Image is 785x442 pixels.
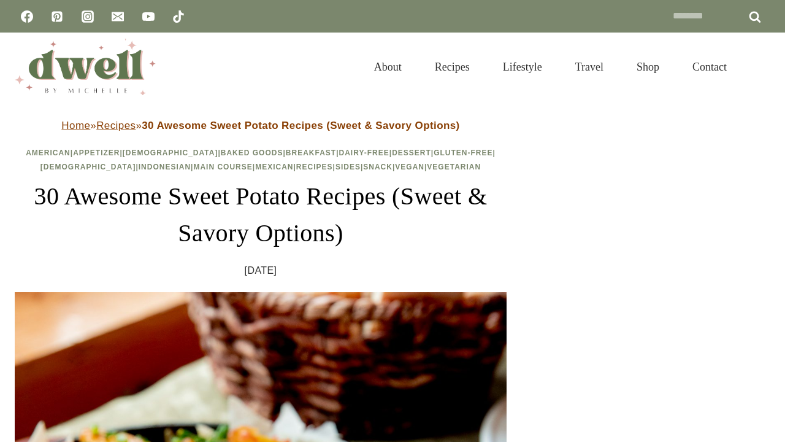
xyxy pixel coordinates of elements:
span: | | | | | | | | | | | | | | | | [26,149,496,171]
a: Sides [335,163,361,171]
a: Shop [620,45,676,88]
a: YouTube [136,4,161,29]
a: Breakfast [286,149,336,157]
a: Snack [363,163,392,171]
a: Vegetarian [427,163,481,171]
a: Mexican [255,163,293,171]
a: TikTok [166,4,191,29]
a: Recipes [418,45,486,88]
a: [DEMOGRAPHIC_DATA] [40,163,136,171]
a: Indonesian [139,163,191,171]
a: Contact [676,45,743,88]
a: Facebook [15,4,39,29]
a: Gluten-Free [434,149,492,157]
a: American [26,149,71,157]
nav: Primary Navigation [358,45,743,88]
a: Lifestyle [486,45,559,88]
span: » » [61,120,459,131]
img: DWELL by michelle [15,39,156,95]
a: Instagram [75,4,100,29]
a: Recipes [96,120,136,131]
a: Vegan [395,163,424,171]
a: Travel [559,45,620,88]
a: Baked Goods [221,149,283,157]
a: Pinterest [45,4,69,29]
a: About [358,45,418,88]
a: Dairy-Free [339,149,389,157]
h1: 30 Awesome Sweet Potato Recipes (Sweet & Savory Options) [15,178,507,252]
a: [DEMOGRAPHIC_DATA] [123,149,218,157]
a: Recipes [296,163,333,171]
a: Dessert [392,149,431,157]
time: [DATE] [245,262,277,280]
a: Home [61,120,90,131]
a: Email [105,4,130,29]
strong: 30 Awesome Sweet Potato Recipes (Sweet & Savory Options) [142,120,459,131]
a: Main Course [193,163,252,171]
a: Appetizer [73,149,120,157]
button: View Search Form [749,56,770,77]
